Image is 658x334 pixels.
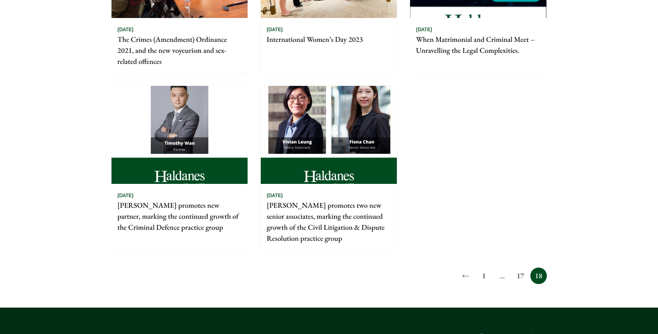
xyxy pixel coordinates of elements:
[457,268,474,284] a: ←
[112,86,248,184] img: Haldanes promotes Timothy Wan, specialist in criminal defence, from Senior Associate to Partner
[494,268,511,284] span: …
[117,26,134,33] time: [DATE]
[267,192,283,199] time: [DATE]
[117,192,134,199] time: [DATE]
[117,34,242,67] p: The Crimes (Amendment) Ordinance 2021, and the new voyeurism and sex-related offences
[111,268,547,284] nav: Posts pagination
[267,34,391,45] p: International Women’s Day 2023
[261,86,397,184] img: Haldanes promotes Vivian Leung and Fiona Chan to Senior Associate
[416,26,432,33] time: [DATE]
[267,200,391,244] p: [PERSON_NAME] promotes two new senior associates, marking the continued growth of the Civil Litig...
[476,268,492,284] a: 1
[260,86,397,250] a: Haldanes promotes Vivian Leung and Fiona Chan to Senior Associate [DATE] [PERSON_NAME] promotes t...
[117,200,242,233] p: [PERSON_NAME] promotes new partner, marking the continued growth of the Criminal Defence practice...
[512,268,529,284] a: 17
[267,26,283,33] time: [DATE]
[111,86,248,250] a: Haldanes promotes Timothy Wan, specialist in criminal defence, from Senior Associate to Partner [...
[416,34,540,56] p: When Matrimonial and Criminal Meet – Unravelling the Legal Complexities.
[530,268,547,284] span: 18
